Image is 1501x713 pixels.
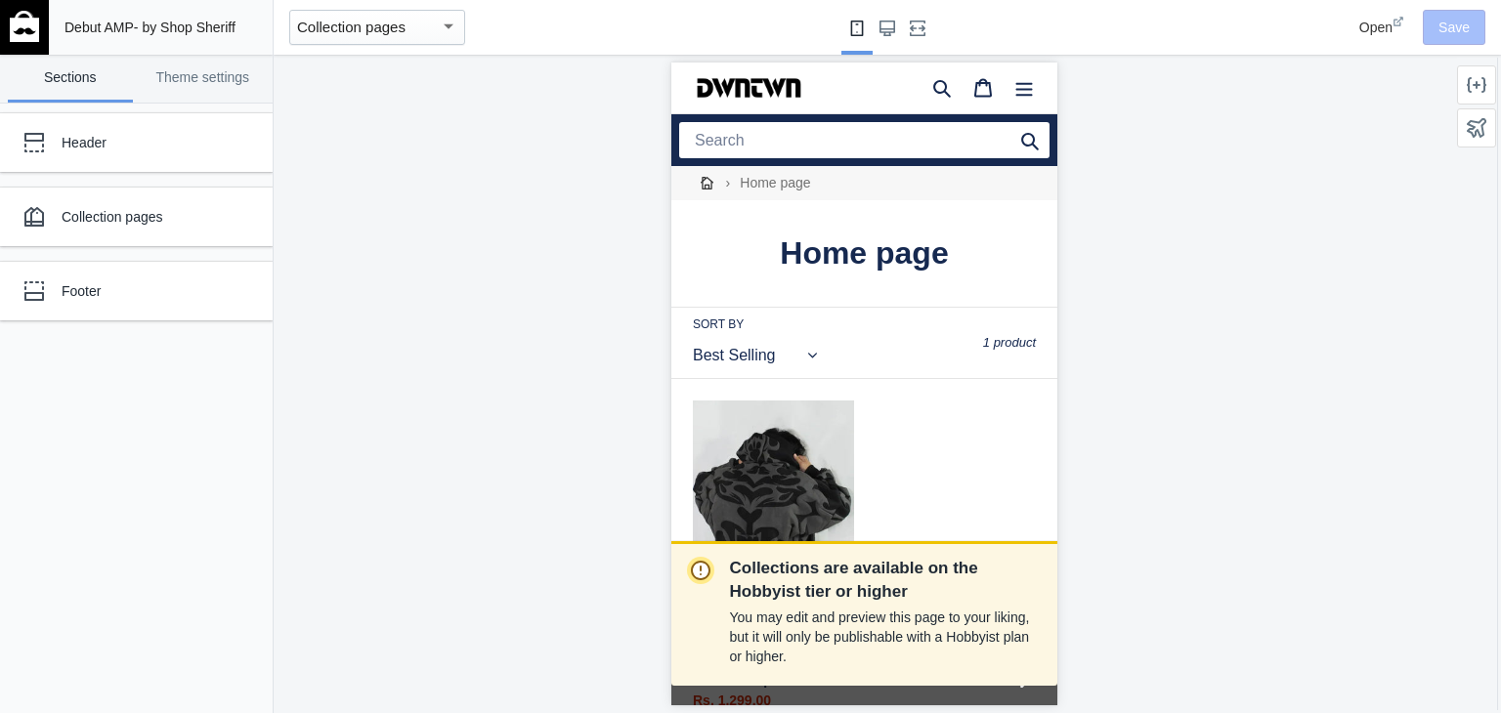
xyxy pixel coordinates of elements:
[8,55,133,103] a: Sections
[730,557,1042,604] p: Collections are available on the Hobbyist tier or higher
[730,608,1042,666] p: You may edit and preview this page to your liking, but it will only be publishable with a Hobbyis...
[10,11,39,42] img: main-logo_60x60_white.png
[21,602,339,628] span: Go to full site
[18,103,54,139] a: Home
[62,207,230,227] div: Collection pages
[21,6,144,45] img: image
[21,6,236,45] a: image
[134,20,236,35] span: - by Shop Sheriff
[64,20,134,35] span: Debut AMP
[297,19,406,35] mat-select-trigger: Collection pages
[21,253,154,271] label: Sort by
[312,273,365,287] span: 1 product
[332,6,373,45] button: Menu
[65,104,142,138] span: Home page
[141,55,266,103] a: Theme settings
[8,60,378,96] input: Search
[108,173,277,208] span: Home page
[62,281,230,301] div: Footer
[1359,20,1393,35] span: Open
[62,133,230,152] div: Header
[52,104,63,138] span: ›
[349,60,368,96] a: submit search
